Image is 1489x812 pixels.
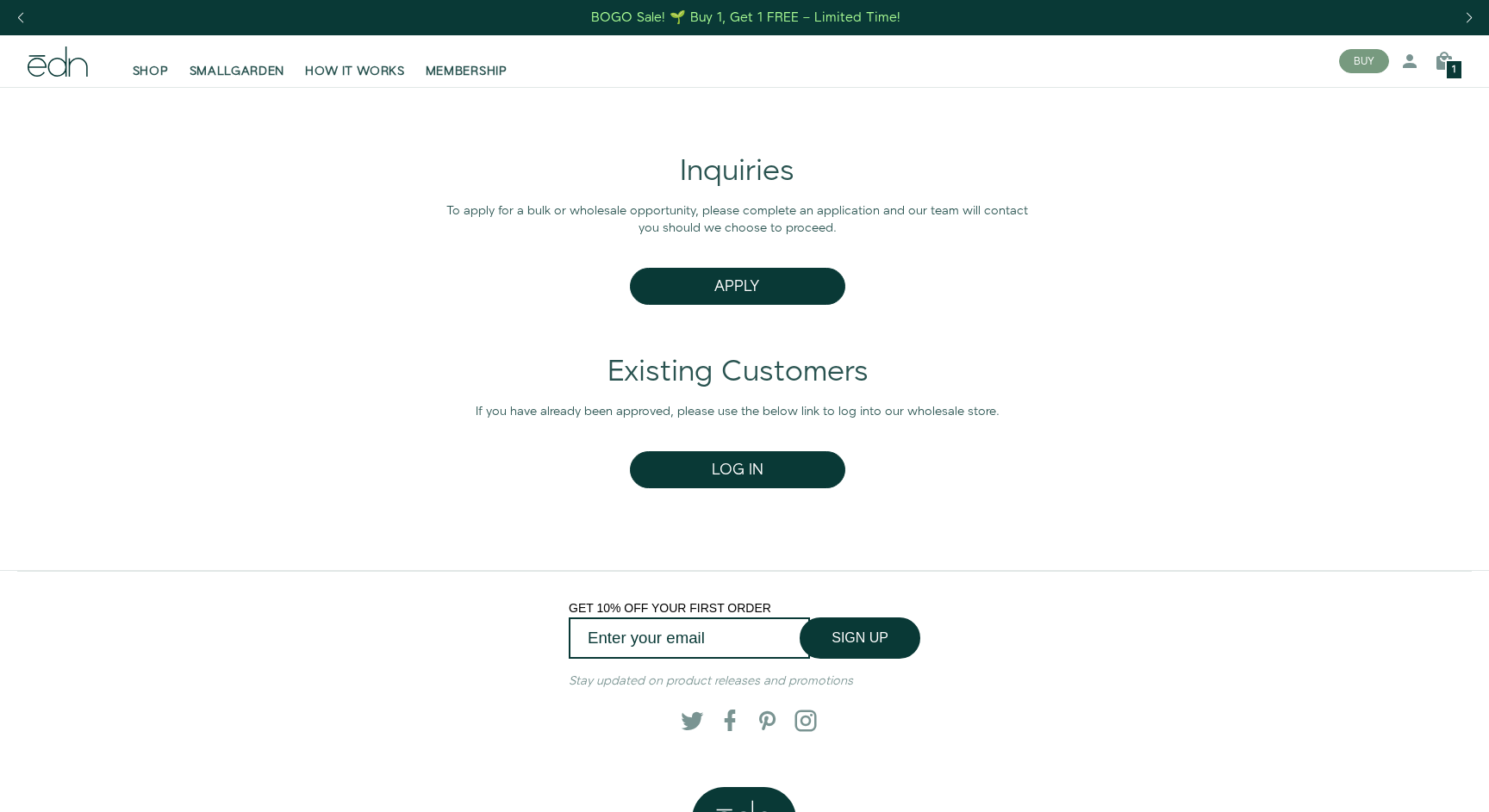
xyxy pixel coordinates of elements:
button: BUY [1339,49,1389,73]
span: SMALLGARDEN [190,63,285,80]
button: SIGN UP [800,617,920,659]
span: 1 [1452,65,1456,75]
a: BOGO Sale! 🌱 Buy 1, Get 1 FREE – Limited Time! [590,4,903,31]
a: MEMBERSHIP [415,42,518,80]
h1: Inquiries [436,156,1040,188]
center: To apply for a bulk or wholesale opportunity, please complete an application and our team will co... [436,202,1040,306]
span: HOW IT WORKS [305,63,404,80]
em: Stay updated on product releases and promotions [569,673,853,690]
span: GET 10% OFF YOUR FIRST ORDER [569,601,771,615]
h1: Existing Customers [444,356,1031,388]
span: MEMBERSHIP [426,63,508,80]
button: Log In [630,451,845,489]
div: BOGO Sale! 🌱 Buy 1, Get 1 FREE – Limited Time! [591,9,900,27]
input: Enter your email [569,617,810,658]
span: SHOP [133,63,169,80]
a: SHOP [122,42,179,80]
a: HOW IT WORKS [295,42,414,80]
center: If you have already been approved, please use the below link to log into our wholesale store. [444,403,1031,570]
button: Apply [630,268,845,306]
iframe: Opens a widget where you can find more information [1355,760,1472,803]
a: SMALLGARDEN [179,42,296,80]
